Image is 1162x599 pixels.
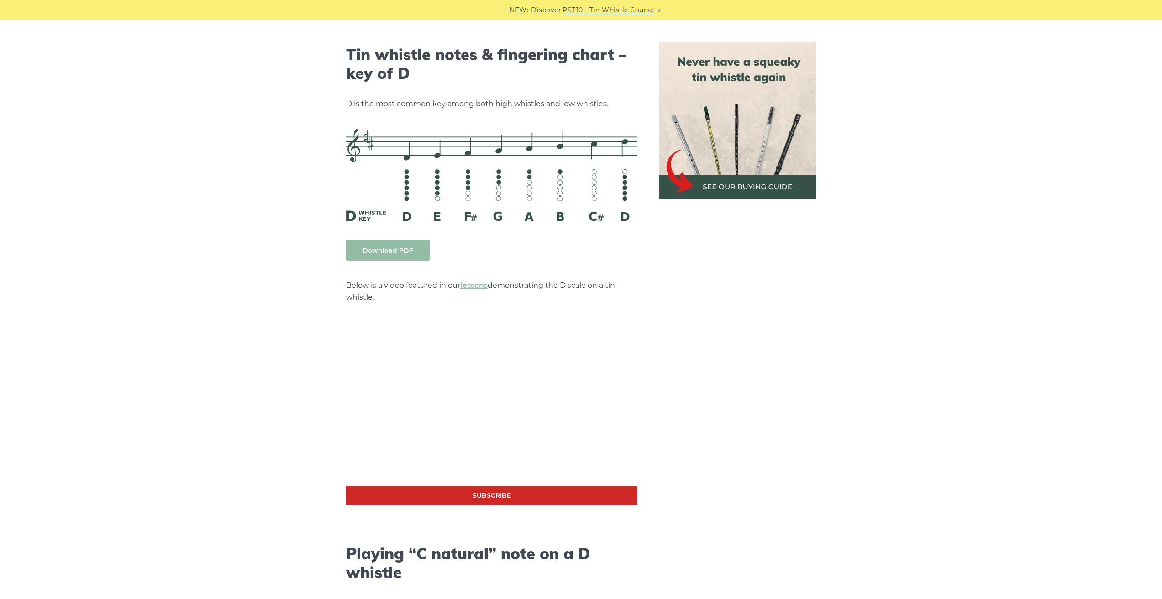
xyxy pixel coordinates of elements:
[346,545,637,582] h2: Playing “C natural” note on a D whistle
[531,5,561,16] span: Discover
[346,280,637,303] p: Below is a video featured in our demonstrating the D scale on a tin whistle.
[659,42,816,199] img: tin whistle buying guide
[346,322,637,486] iframe: Tin Whistle Tutorial for Beginners - Blowing Basics & D Scale Exercise
[346,486,637,505] a: Subscribe
[346,129,637,221] img: D Whistle Fingering Chart And Notes
[346,98,637,110] p: D is the most common key among both high whistles and low whistles.
[510,5,528,16] span: NEW:
[346,240,430,261] a: Download PDF
[563,5,654,16] a: PST10 - Tin Whistle Course
[346,46,637,83] h2: Tin whistle notes & fingering chart – key of D
[460,281,488,290] a: lessons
